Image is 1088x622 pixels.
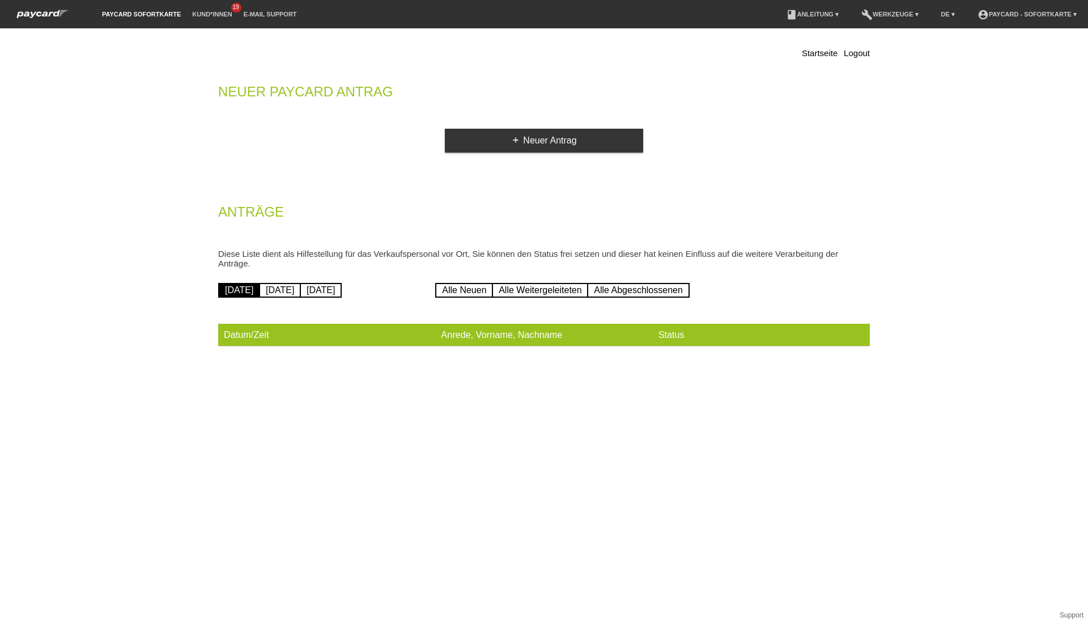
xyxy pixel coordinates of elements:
th: Datum/Zeit [218,324,435,346]
a: Kund*innen [186,11,237,18]
i: build [861,9,873,20]
span: 19 [231,3,241,12]
a: addNeuer Antrag [445,129,643,153]
h2: Neuer Paycard Antrag [218,86,870,103]
a: E-Mail Support [238,11,303,18]
a: DE ▾ [936,11,960,18]
a: Alle Weitergeleiteten [492,283,588,298]
a: Support [1060,611,1083,619]
a: Alle Abgeschlossenen [587,283,690,298]
p: Diese Liste dient als Hilfestellung für das Verkaufspersonal vor Ort, Sie können den Status frei ... [218,249,870,268]
img: paycard Sofortkarte [11,8,74,20]
th: Status [653,324,870,346]
th: Anrede, Vorname, Nachname [435,324,652,346]
a: buildWerkzeuge ▾ [856,11,924,18]
a: account_circlepaycard - Sofortkarte ▾ [972,11,1082,18]
a: paycard Sofortkarte [96,11,186,18]
i: account_circle [977,9,989,20]
a: Logout [844,48,870,58]
a: Startseite [802,48,838,58]
a: bookAnleitung ▾ [780,11,844,18]
a: Alle Neuen [435,283,493,298]
a: [DATE] [218,283,260,298]
a: paycard Sofortkarte [11,13,74,22]
h2: Anträge [218,206,870,223]
i: add [511,136,520,145]
a: [DATE] [259,283,301,298]
i: book [786,9,797,20]
a: [DATE] [300,283,342,298]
